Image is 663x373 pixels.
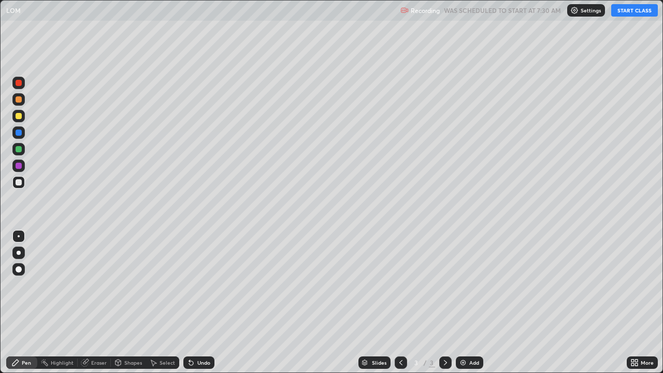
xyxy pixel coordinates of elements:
p: LOM [6,6,21,15]
div: Slides [372,360,386,365]
div: Select [160,360,175,365]
div: Pen [22,360,31,365]
p: Settings [581,8,601,13]
button: START CLASS [611,4,658,17]
div: Shapes [124,360,142,365]
p: Recording [411,7,440,15]
img: recording.375f2c34.svg [400,6,409,15]
div: More [641,360,654,365]
div: / [424,360,427,366]
img: add-slide-button [459,358,467,367]
div: Eraser [91,360,107,365]
img: class-settings-icons [570,6,579,15]
div: Undo [197,360,210,365]
div: Add [469,360,479,365]
div: Highlight [51,360,74,365]
div: 3 [429,358,435,367]
h5: WAS SCHEDULED TO START AT 7:30 AM [444,6,561,15]
div: 3 [411,360,422,366]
